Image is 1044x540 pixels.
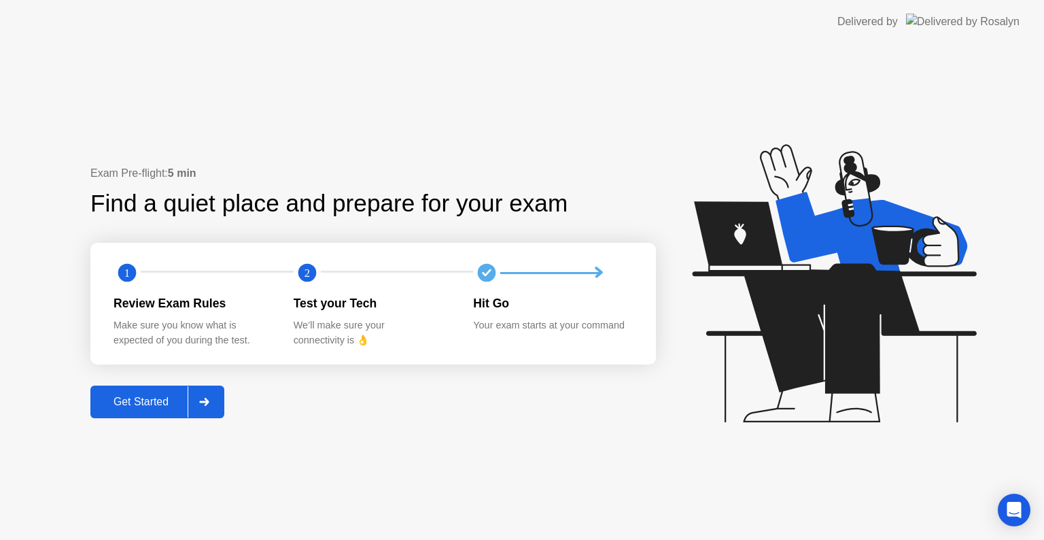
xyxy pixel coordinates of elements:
[90,165,656,182] div: Exam Pre-flight:
[473,294,631,312] div: Hit Go
[114,318,272,348] div: Make sure you know what is expected of you during the test.
[94,396,188,408] div: Get Started
[124,267,130,280] text: 1
[906,14,1020,29] img: Delivered by Rosalyn
[168,167,196,179] b: 5 min
[90,386,224,418] button: Get Started
[837,14,898,30] div: Delivered by
[998,494,1030,526] div: Open Intercom Messenger
[114,294,272,312] div: Review Exam Rules
[304,267,310,280] text: 2
[90,186,570,222] div: Find a quiet place and prepare for your exam
[294,318,452,348] div: We’ll make sure your connectivity is 👌
[473,318,631,333] div: Your exam starts at your command
[294,294,452,312] div: Test your Tech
